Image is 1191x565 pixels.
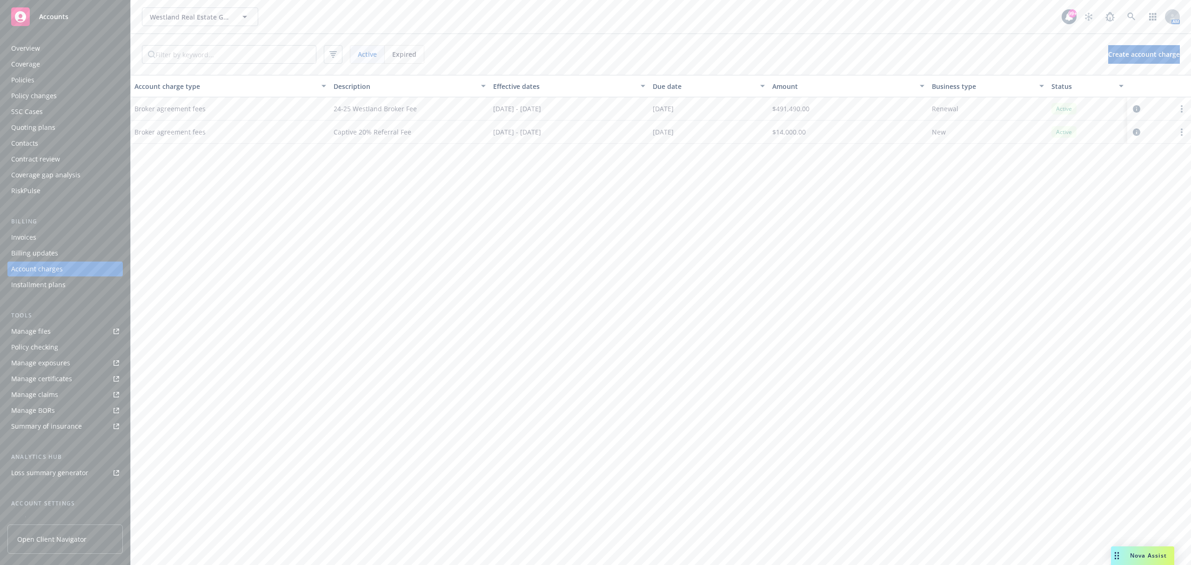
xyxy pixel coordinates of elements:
[1176,127,1187,138] a: more
[489,75,649,97] button: Effective dates
[7,230,123,245] a: Invoices
[928,75,1048,97] button: Business type
[7,311,123,320] div: Tools
[1068,9,1077,18] div: 99+
[334,104,417,114] span: 24-25 Westland Broker Fee
[148,51,155,58] svg: Search
[772,104,810,114] span: $491,490.00
[7,356,123,370] a: Manage exposures
[11,104,43,119] div: SSC Cases
[7,183,123,198] a: RiskPulse
[1048,75,1127,97] button: Status
[11,277,66,292] div: Installment plans
[1101,7,1119,26] a: Report a Bug
[7,120,123,135] a: Quoting plans
[7,88,123,103] a: Policy changes
[330,75,489,97] button: Description
[7,246,123,261] a: Billing updates
[39,13,68,20] span: Accounts
[493,81,635,91] div: Effective dates
[11,262,63,276] div: Account charges
[7,387,123,402] a: Manage claims
[11,512,51,527] div: Service team
[11,230,36,245] div: Invoices
[7,168,123,182] a: Coverage gap analysis
[1108,45,1180,64] button: Create account charge
[131,75,330,97] button: Account charge type
[493,104,541,114] span: [DATE] - [DATE]
[7,57,123,72] a: Coverage
[11,246,58,261] div: Billing updates
[653,104,674,114] span: [DATE]
[1079,7,1098,26] a: Stop snowing
[1131,103,1142,114] a: circleInformation
[653,81,755,91] div: Due date
[7,499,123,508] div: Account settings
[7,277,123,292] a: Installment plans
[932,104,958,114] span: Renewal
[334,127,411,137] span: Captive 20% Referral Fee
[134,104,206,114] span: Broker agreement fees
[11,419,82,434] div: Summary of insurance
[11,356,70,370] div: Manage exposures
[7,403,123,418] a: Manage BORs
[7,340,123,355] a: Policy checking
[7,104,123,119] a: SSC Cases
[653,127,674,137] span: [DATE]
[11,73,34,87] div: Policies
[1130,552,1167,559] span: Nova Assist
[7,73,123,87] a: Policies
[1176,103,1187,114] a: more
[7,419,123,434] a: Summary of insurance
[11,371,72,386] div: Manage certificates
[1108,50,1180,59] span: Create account charge
[7,371,123,386] a: Manage certificates
[1051,103,1077,114] div: Active
[7,41,123,56] a: Overview
[11,183,40,198] div: RiskPulse
[358,49,377,59] span: Active
[1111,546,1123,565] div: Drag to move
[11,120,55,135] div: Quoting plans
[649,75,769,97] button: Due date
[11,168,80,182] div: Coverage gap analysis
[142,7,258,26] button: Westland Real Estate Group
[11,324,51,339] div: Manage files
[392,49,416,59] span: Expired
[1051,81,1113,91] div: Status
[772,127,806,137] span: $14,000.00
[1111,546,1174,565] button: Nova Assist
[1131,127,1142,138] a: circleInformation
[7,152,123,167] a: Contract review
[772,81,914,91] div: Amount
[7,512,123,527] a: Service team
[7,262,123,276] a: Account charges
[11,403,55,418] div: Manage BORs
[155,46,316,63] input: Filter by keyword...
[334,81,475,91] div: Description
[11,340,58,355] div: Policy checking
[769,75,928,97] button: Amount
[932,127,946,137] span: New
[7,452,123,462] div: Analytics hub
[7,324,123,339] a: Manage files
[11,387,58,402] div: Manage claims
[932,81,1034,91] div: Business type
[11,136,38,151] div: Contacts
[134,127,206,137] span: Broker agreement fees
[1051,126,1077,138] div: Active
[11,152,60,167] div: Contract review
[134,81,316,91] div: Account charge type
[1144,7,1162,26] a: Switch app
[11,465,88,480] div: Loss summary generator
[7,4,123,30] a: Accounts
[1122,7,1141,26] a: Search
[17,534,87,544] span: Open Client Navigator
[11,41,40,56] div: Overview
[11,88,57,103] div: Policy changes
[11,57,40,72] div: Coverage
[150,12,230,22] span: Westland Real Estate Group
